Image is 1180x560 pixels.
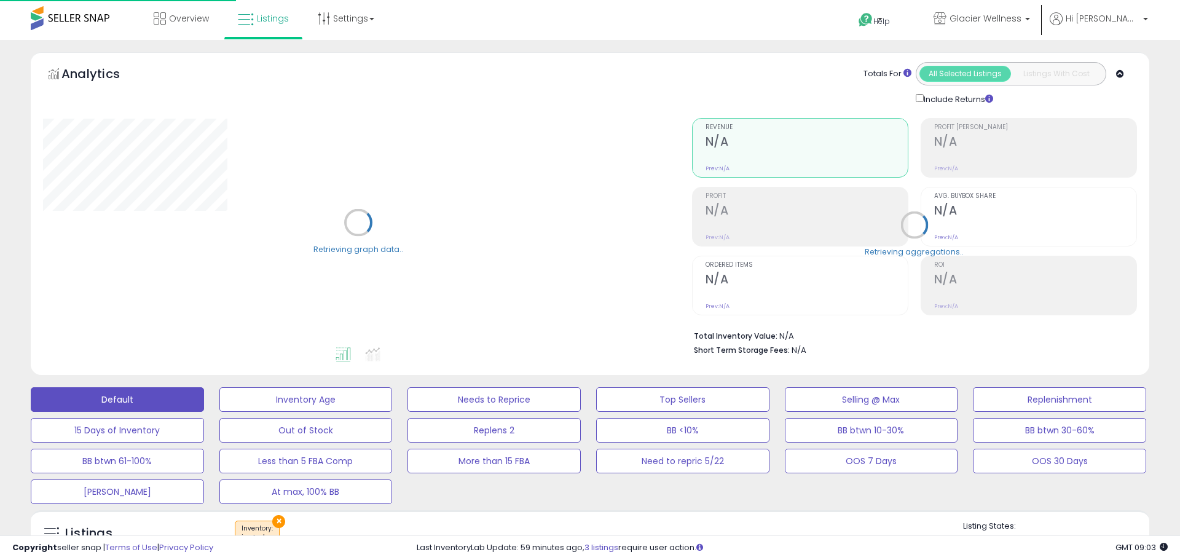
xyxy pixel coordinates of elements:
[12,542,213,554] div: seller snap | |
[785,387,958,412] button: Selling @ Max
[12,542,57,553] strong: Copyright
[1069,535,1115,545] label: Deactivated
[858,12,873,28] i: Get Help
[31,449,204,473] button: BB btwn 61-100%
[407,418,581,443] button: Replens 2
[919,66,1011,82] button: All Selected Listings
[584,542,618,553] a: 3 listings
[849,3,914,40] a: Help
[973,449,1146,473] button: OOS 30 Days
[1010,66,1102,82] button: Listings With Cost
[219,449,393,473] button: Less than 5 FBA Comp
[785,418,958,443] button: BB btwn 10-30%
[65,525,112,542] h5: Listings
[31,418,204,443] button: 15 Days of Inventory
[169,12,209,25] span: Overview
[963,521,1149,532] p: Listing States:
[1050,12,1148,40] a: Hi [PERSON_NAME]
[219,479,393,504] button: At max, 100% BB
[1066,12,1139,25] span: Hi [PERSON_NAME]
[596,418,769,443] button: BB <10%
[417,542,1168,554] div: Last InventoryLab Update: 59 minutes ago, require user action.
[596,387,769,412] button: Top Sellers
[61,65,144,85] h5: Analytics
[873,16,890,26] span: Help
[313,243,403,254] div: Retrieving graph data..
[242,524,273,542] span: Inventory :
[1115,542,1168,553] span: 2025-08-13 09:03 GMT
[272,515,285,528] button: ×
[219,387,393,412] button: Inventory Age
[785,449,958,473] button: OOS 7 Days
[257,12,289,25] span: Listings
[407,449,581,473] button: More than 15 FBA
[159,542,213,553] a: Privacy Policy
[242,533,273,542] div: in stock
[950,12,1021,25] span: Glacier Wellness
[105,542,157,553] a: Terms of Use
[31,387,204,412] button: Default
[865,246,964,257] div: Retrieving aggregations..
[907,92,1008,106] div: Include Returns
[863,68,911,80] div: Totals For
[596,449,769,473] button: Need to repric 5/22
[973,387,1146,412] button: Replenishment
[219,418,393,443] button: Out of Stock
[976,535,999,545] label: Active
[973,418,1146,443] button: BB btwn 30-60%
[407,387,581,412] button: Needs to Reprice
[31,479,204,504] button: [PERSON_NAME]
